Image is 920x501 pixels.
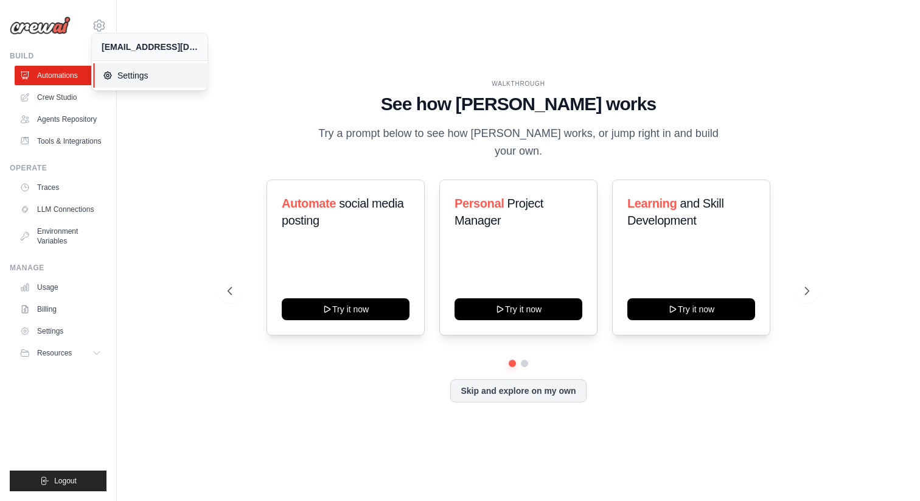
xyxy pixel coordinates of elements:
h1: See how [PERSON_NAME] works [228,93,810,115]
div: Build [10,51,106,61]
span: Resources [37,348,72,358]
button: Try it now [282,298,409,320]
a: Settings [93,63,209,88]
button: Try it now [455,298,582,320]
button: Skip and explore on my own [450,379,586,402]
a: Automations [15,66,106,85]
div: [EMAIL_ADDRESS][DOMAIN_NAME] [102,41,198,53]
div: Manage [10,263,106,273]
button: Resources [15,343,106,363]
img: Logo [10,16,71,35]
span: Project Manager [455,197,543,227]
span: social media posting [282,197,404,227]
span: Logout [54,476,77,486]
a: Agents Repository [15,110,106,129]
p: Try a prompt below to see how [PERSON_NAME] works, or jump right in and build your own. [314,125,723,161]
a: LLM Connections [15,200,106,219]
a: Settings [15,321,106,341]
span: Personal [455,197,504,210]
div: Operate [10,163,106,173]
span: Settings [103,69,199,82]
a: Crew Studio [15,88,106,107]
a: Tools & Integrations [15,131,106,151]
span: Automate [282,197,336,210]
div: WALKTHROUGH [228,79,810,88]
a: Traces [15,178,106,197]
a: Environment Variables [15,222,106,251]
a: Usage [15,278,106,297]
button: Logout [10,471,106,491]
a: Billing [15,300,106,319]
button: Try it now [627,298,755,320]
span: Learning [627,197,677,210]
